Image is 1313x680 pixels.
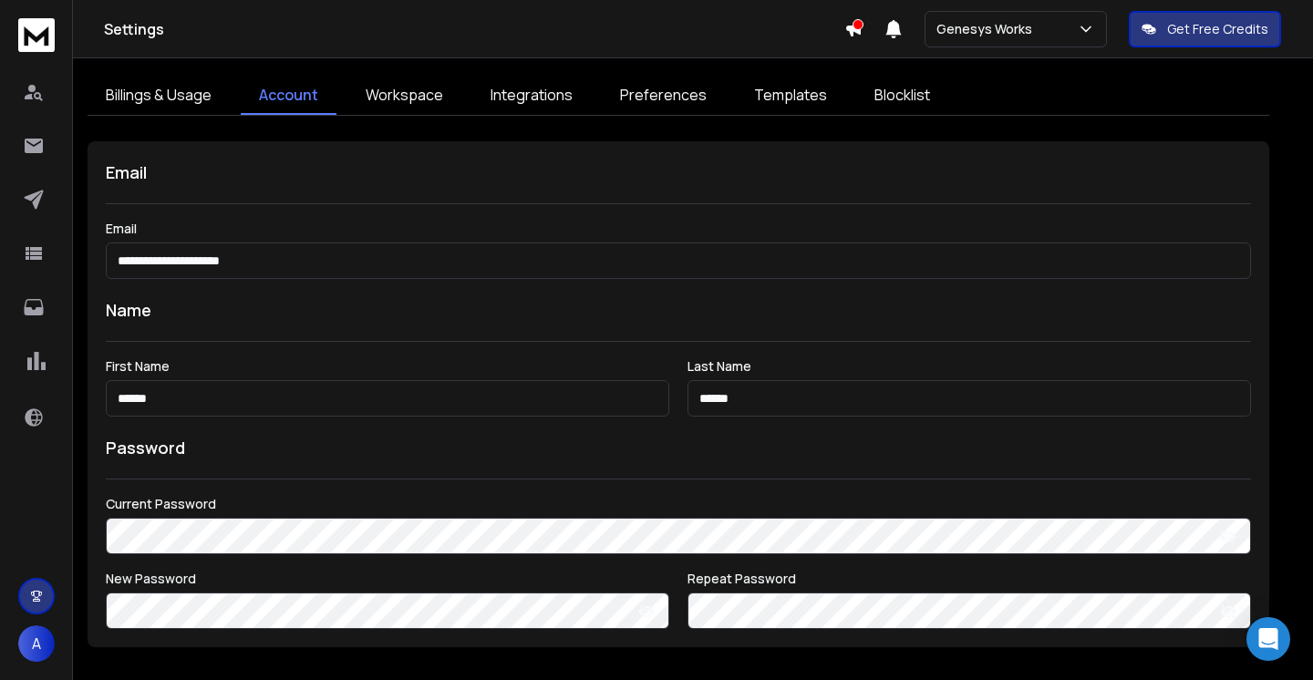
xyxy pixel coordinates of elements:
[106,160,1251,185] h1: Email
[688,572,1251,585] label: Repeat Password
[602,77,725,115] a: Preferences
[688,360,1251,373] label: Last Name
[472,77,591,115] a: Integrations
[1167,20,1268,38] p: Get Free Credits
[347,77,461,115] a: Workspace
[106,222,1251,235] label: Email
[856,77,948,115] a: Blocklist
[104,18,844,40] h1: Settings
[936,20,1039,38] p: Genesys Works
[106,498,1251,510] label: Current Password
[18,625,55,662] button: A
[106,297,1251,323] h1: Name
[106,572,669,585] label: New Password
[18,18,55,52] img: logo
[241,77,336,115] a: Account
[88,77,230,115] a: Billings & Usage
[736,77,845,115] a: Templates
[1246,617,1290,661] div: Open Intercom Messenger
[106,360,669,373] label: First Name
[106,435,185,460] h1: Password
[1129,11,1281,47] button: Get Free Credits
